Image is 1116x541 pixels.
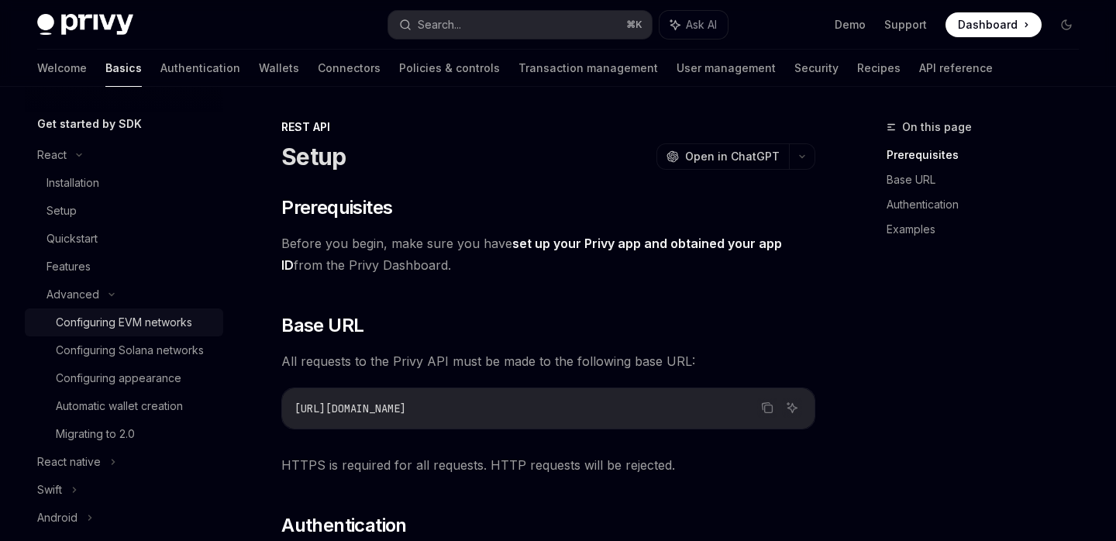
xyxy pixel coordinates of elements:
[37,115,142,133] h5: Get started by SDK
[281,513,407,538] span: Authentication
[782,398,802,418] button: Ask AI
[259,50,299,87] a: Wallets
[794,50,839,87] a: Security
[835,17,866,33] a: Demo
[902,118,972,136] span: On this page
[25,253,223,281] a: Features
[25,364,223,392] a: Configuring appearance
[281,350,815,372] span: All requests to the Privy API must be made to the following base URL:
[25,225,223,253] a: Quickstart
[46,285,99,304] div: Advanced
[281,143,346,171] h1: Setup
[25,420,223,448] a: Migrating to 2.0
[887,167,1091,192] a: Base URL
[56,369,181,388] div: Configuring appearance
[46,229,98,248] div: Quickstart
[686,17,717,33] span: Ask AI
[660,11,728,39] button: Ask AI
[884,17,927,33] a: Support
[958,17,1018,33] span: Dashboard
[294,401,406,415] span: [URL][DOMAIN_NAME]
[919,50,993,87] a: API reference
[56,397,183,415] div: Automatic wallet creation
[25,169,223,197] a: Installation
[518,50,658,87] a: Transaction management
[25,308,223,336] a: Configuring EVM networks
[626,19,642,31] span: ⌘ K
[757,398,777,418] button: Copy the contents from the code block
[25,392,223,420] a: Automatic wallet creation
[37,453,101,471] div: React native
[281,313,363,338] span: Base URL
[37,146,67,164] div: React
[399,50,500,87] a: Policies & controls
[160,50,240,87] a: Authentication
[37,50,87,87] a: Welcome
[25,336,223,364] a: Configuring Solana networks
[46,257,91,276] div: Features
[281,119,815,135] div: REST API
[685,149,780,164] span: Open in ChatGPT
[945,12,1042,37] a: Dashboard
[677,50,776,87] a: User management
[281,195,392,220] span: Prerequisites
[887,217,1091,242] a: Examples
[418,16,461,34] div: Search...
[56,425,135,443] div: Migrating to 2.0
[46,202,77,220] div: Setup
[281,236,782,274] a: set up your Privy app and obtained your app ID
[388,11,651,39] button: Search...⌘K
[1054,12,1079,37] button: Toggle dark mode
[281,233,815,276] span: Before you begin, make sure you have from the Privy Dashboard.
[37,481,62,499] div: Swift
[656,143,789,170] button: Open in ChatGPT
[318,50,381,87] a: Connectors
[37,508,77,527] div: Android
[56,341,204,360] div: Configuring Solana networks
[56,313,192,332] div: Configuring EVM networks
[25,197,223,225] a: Setup
[37,14,133,36] img: dark logo
[46,174,99,192] div: Installation
[887,143,1091,167] a: Prerequisites
[857,50,901,87] a: Recipes
[887,192,1091,217] a: Authentication
[281,454,815,476] span: HTTPS is required for all requests. HTTP requests will be rejected.
[105,50,142,87] a: Basics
